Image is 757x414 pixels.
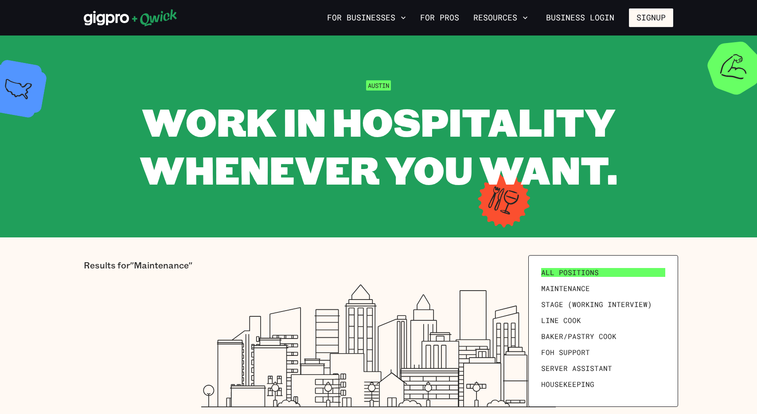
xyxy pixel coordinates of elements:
span: Line Cook [541,316,581,325]
span: Housekeeping [541,380,594,389]
ul: Filter by position [538,264,669,398]
span: Baker/Pastry Cook [541,332,617,341]
span: FOH Support [541,348,590,357]
span: Server Assistant [541,364,612,373]
span: Maintenance [541,284,590,293]
span: Prep Cook [541,396,581,405]
span: Stage (working interview) [541,300,652,309]
span: All Positions [541,268,599,277]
